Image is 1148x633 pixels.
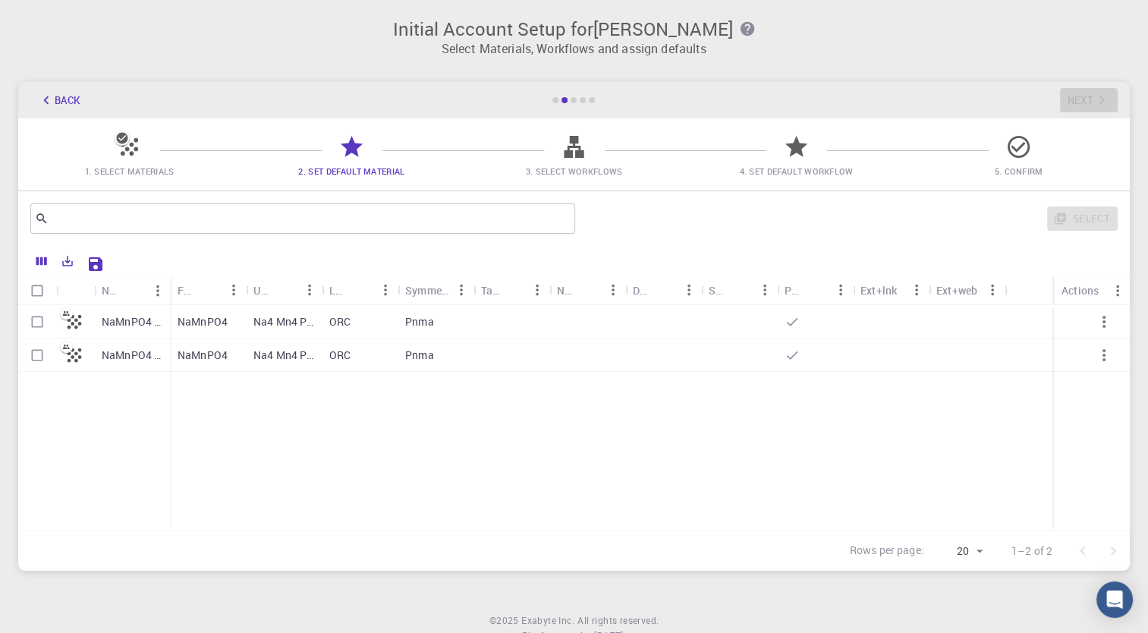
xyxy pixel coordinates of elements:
div: Name [94,276,170,305]
span: Support [30,11,85,24]
div: Non-periodic [557,276,577,305]
div: Shared [709,276,728,305]
p: NaMnPO4 [178,348,228,363]
p: Na4 Mn4 P4 O16 [253,348,314,363]
div: 20 [930,540,987,562]
div: Tags [473,276,549,305]
span: 2. Set Default Material [298,165,404,177]
span: © 2025 [489,613,521,628]
button: Menu [980,278,1005,302]
h3: Initial Account Setup for [PERSON_NAME] [27,18,1121,39]
div: Ext+lnk [860,276,897,305]
button: Sort [501,278,525,302]
span: 1. Select Materials [85,165,175,177]
div: Ext+web [936,276,977,305]
p: Na4 Mn4 P4 O16 [253,314,314,329]
button: Menu [449,278,473,302]
div: Ext+lnk [853,276,929,305]
button: Export [55,249,80,273]
p: Pnma [405,314,434,329]
div: Shared [701,276,777,305]
button: Sort [728,278,753,302]
button: Sort [653,278,677,302]
button: Menu [525,278,549,302]
p: ORC [329,348,351,363]
button: Menu [829,278,853,302]
button: Sort [273,278,297,302]
div: Lattice [322,276,398,305]
button: Menu [146,279,170,303]
button: Columns [29,249,55,273]
span: 3. Select Workflows [526,165,623,177]
div: Default [633,276,653,305]
a: Exabyte Inc. [521,613,574,628]
button: Sort [121,279,146,303]
button: Menu [677,278,701,302]
button: Menu [297,278,322,302]
div: Formula [170,276,246,305]
p: Rows per page: [850,543,924,560]
button: Sort [577,278,601,302]
div: Open Intercom Messenger [1096,581,1133,618]
div: Default [625,276,701,305]
span: 4. Set Default Workflow [739,165,853,177]
div: Ext+web [929,276,1005,305]
button: Menu [1106,279,1130,303]
button: Menu [373,278,398,302]
div: Tags [481,276,501,305]
div: Actions [1054,276,1130,305]
p: NaMnPO4 (clone) [102,348,162,363]
button: Sort [804,278,829,302]
div: Symmetry [398,276,473,305]
p: ORC [329,314,351,329]
button: Menu [904,278,929,302]
button: Sort [197,278,222,302]
div: Icon [56,276,94,305]
span: Exabyte Inc. [521,614,574,626]
p: Select Materials, Workflows and assign defaults [27,39,1121,58]
div: Unit Cell Formula [246,276,322,305]
div: Public [785,276,804,305]
div: Non-periodic [549,276,625,305]
div: Actions [1062,276,1099,305]
p: NaMnPO4 (clone) [102,314,162,329]
span: All rights reserved. [577,613,659,628]
button: Menu [222,278,246,302]
button: Menu [753,278,777,302]
button: Save Explorer Settings [80,249,111,279]
button: Back [30,88,88,112]
span: 5. Confirm [994,165,1043,177]
p: Pnma [405,348,434,363]
div: Formula [178,276,197,305]
p: 1–2 of 2 [1011,543,1052,559]
div: Lattice [329,276,349,305]
div: Unit Cell Formula [253,276,273,305]
button: Sort [349,278,373,302]
p: NaMnPO4 [178,314,228,329]
div: Public [777,276,853,305]
div: Name [102,276,121,305]
button: Menu [601,278,625,302]
div: Symmetry [405,276,449,305]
